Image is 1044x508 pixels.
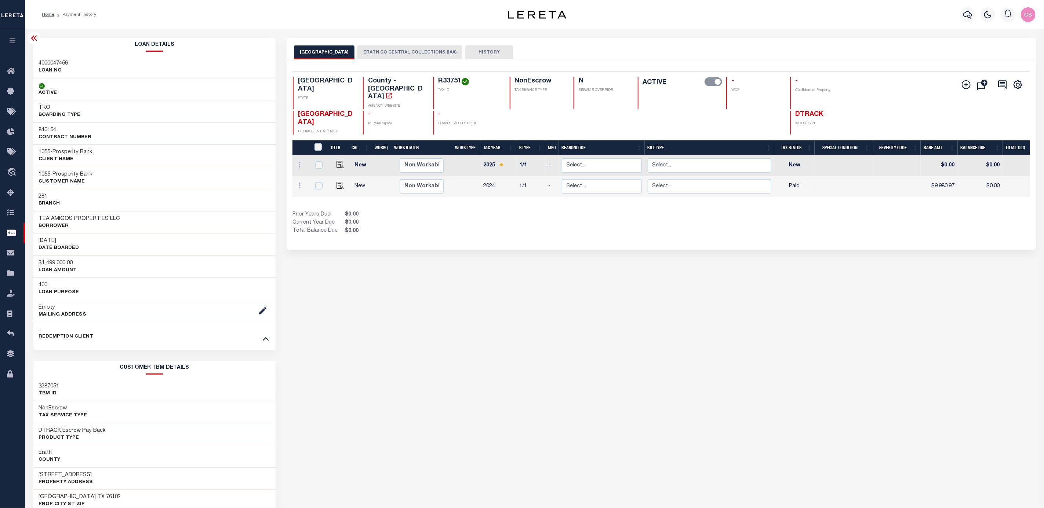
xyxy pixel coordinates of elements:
td: Paid [774,176,815,197]
span: Prosperity Bank [53,172,93,177]
td: - [545,176,559,197]
p: CUSTOMER Name [39,178,93,185]
h3: - [39,148,93,156]
td: 2024 [480,176,516,197]
p: Mailing Address [39,311,87,319]
td: 2025 [480,155,516,176]
li: Payment History [54,11,96,18]
span: - [731,78,734,84]
h3: [GEOGRAPHIC_DATA] TX 76102 [39,493,121,501]
h3: [DATE] [39,237,79,244]
td: $0.00 [958,155,1003,176]
td: 1/1 [516,155,545,176]
th: &nbsp; [310,140,328,155]
span: $0.00 [343,219,360,227]
p: BOARDING TYPE [39,111,81,119]
i: travel_explore [7,168,19,177]
th: &nbsp;&nbsp;&nbsp;&nbsp;&nbsp;&nbsp;&nbsp;&nbsp;&nbsp;&nbsp; [292,140,310,155]
h3: 400 [39,281,79,289]
h2: Loan Details [33,38,276,52]
th: BillType: activate to sort column ascending [645,140,774,155]
p: WOP [731,88,782,93]
span: - [796,78,798,84]
label: ACTIVE [643,77,667,88]
p: SERVICE OVERRIDE [579,88,629,93]
p: County [39,456,61,464]
th: Work Status [392,140,452,155]
th: DTLS [328,140,349,155]
h3: $1,499,000.00 [39,259,77,267]
th: MPO [545,140,559,155]
img: Star.svg [499,162,504,167]
p: TAX ID [439,88,501,93]
p: STATE [298,96,354,101]
button: ERATH CO CENTRAL COLLECTIONS (IAA) [357,45,462,59]
p: Confidential Property [796,88,852,93]
h4: R33751 [439,77,501,85]
span: $0.00 [343,227,360,235]
span: Prosperity Bank [53,149,93,155]
td: $9,980.97 [921,176,958,197]
p: Contract Number [39,134,92,141]
span: DTRACK [796,111,823,118]
p: LOAN NO [39,67,68,74]
td: Total Balance Due [292,227,343,235]
img: logo-dark.svg [508,11,567,19]
h3: 281 [39,193,60,200]
span: [GEOGRAPHIC_DATA] [298,111,353,126]
button: [GEOGRAPHIC_DATA] [294,45,354,59]
td: $0.00 [958,176,1003,197]
td: $0.00 [921,155,958,176]
h3: - [39,326,94,333]
p: WORK TYPE [796,121,852,126]
h3: TKO [39,104,81,111]
p: AGENCY WEBSITE [368,103,424,109]
span: $0.00 [343,211,360,219]
th: Special Condition: activate to sort column ascending [815,140,872,155]
th: Base Amt: activate to sort column ascending [921,140,958,155]
h4: N [579,77,629,85]
img: svg+xml;base64,PHN2ZyB4bWxucz0iaHR0cDovL3d3dy53My5vcmcvMjAwMC9zdmciIHBvaW50ZXItZXZlbnRzPSJub25lIi... [1021,7,1036,22]
p: DELINQUENT AGENCY [298,129,354,135]
a: Home [42,12,54,17]
p: Property Address [39,479,93,486]
p: REDEMPTION CLIENT [39,333,94,340]
h3: DTRACK,Escrow Pay Back [39,427,106,434]
p: DATE BOARDED [39,244,79,252]
p: LOAN AMOUNT [39,267,77,274]
h3: Empty [39,304,87,311]
td: Prior Years Due [292,211,343,219]
td: New [352,176,376,197]
p: ACTIVE [39,89,57,97]
p: Product Type [39,434,106,442]
h3: TEA AMIGOS PROPERTIES LLC [39,215,120,222]
h3: [STREET_ADDRESS] [39,471,93,479]
td: New [352,155,376,176]
p: Branch [39,200,60,207]
span: 1055 [39,149,51,155]
th: CAL: activate to sort column ascending [349,140,372,155]
th: Work Type [452,140,480,155]
h4: NonEscrow [515,77,565,85]
td: New [774,155,815,176]
p: LOAN SEVERITY CODE [439,121,501,126]
th: Severity Code: activate to sort column ascending [872,140,921,155]
th: WorkQ [372,140,392,155]
span: - [439,111,441,118]
button: HISTORY [465,45,513,59]
th: RType: activate to sort column ascending [516,140,545,155]
p: TBM ID [39,390,59,397]
td: Current Year Due [292,219,343,227]
th: Balance Due: activate to sort column ascending [958,140,1003,155]
td: - [545,155,559,176]
h3: 4000047456 [39,60,68,67]
p: Borrower [39,222,120,230]
h3: 3287051 [39,383,59,390]
h4: County - [GEOGRAPHIC_DATA] [368,77,424,101]
p: Tax Service Type [39,412,87,419]
h3: 840154 [39,126,92,134]
p: CLIENT Name [39,156,93,163]
h3: - [39,171,93,178]
th: Total DLQ: activate to sort column ascending [1003,140,1041,155]
p: TAX SERVICE TYPE [515,88,565,93]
